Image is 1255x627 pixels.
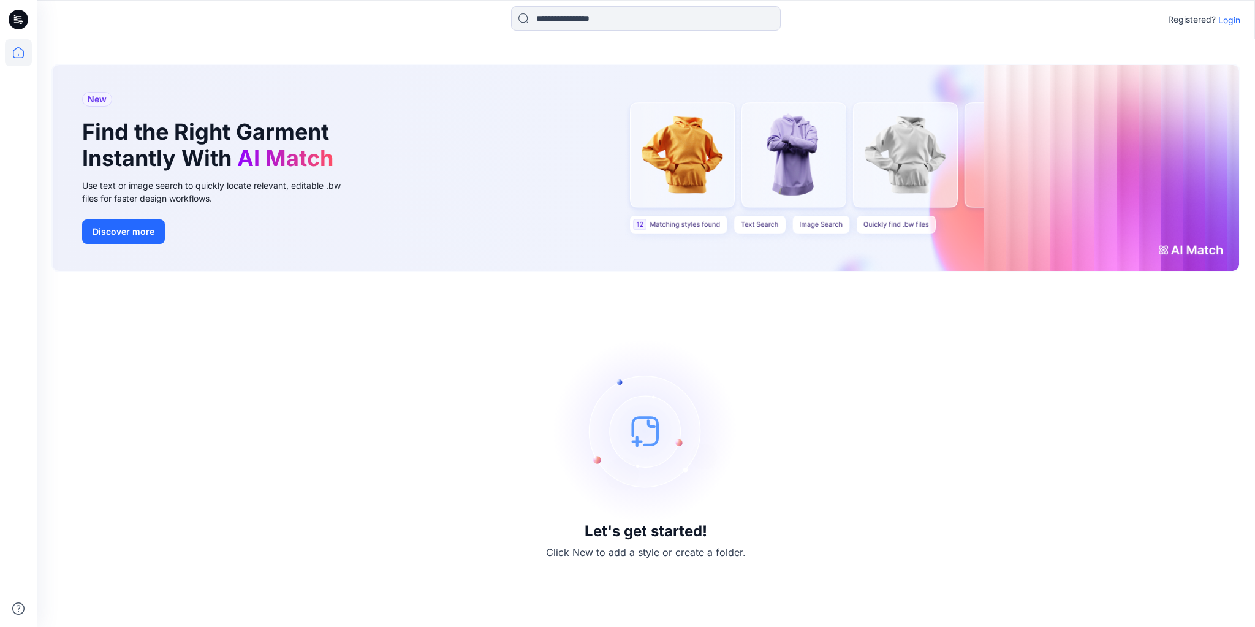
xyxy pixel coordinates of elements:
[585,523,707,540] h3: Let's get started!
[1218,13,1240,26] p: Login
[237,145,333,172] span: AI Match
[82,119,339,172] h1: Find the Right Garment Instantly With
[546,545,746,560] p: Click New to add a style or create a folder.
[88,92,107,107] span: New
[82,179,358,205] div: Use text or image search to quickly locate relevant, editable .bw files for faster design workflows.
[1168,12,1216,27] p: Registered?
[554,339,738,523] img: empty-state-image.svg
[82,219,165,244] button: Discover more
